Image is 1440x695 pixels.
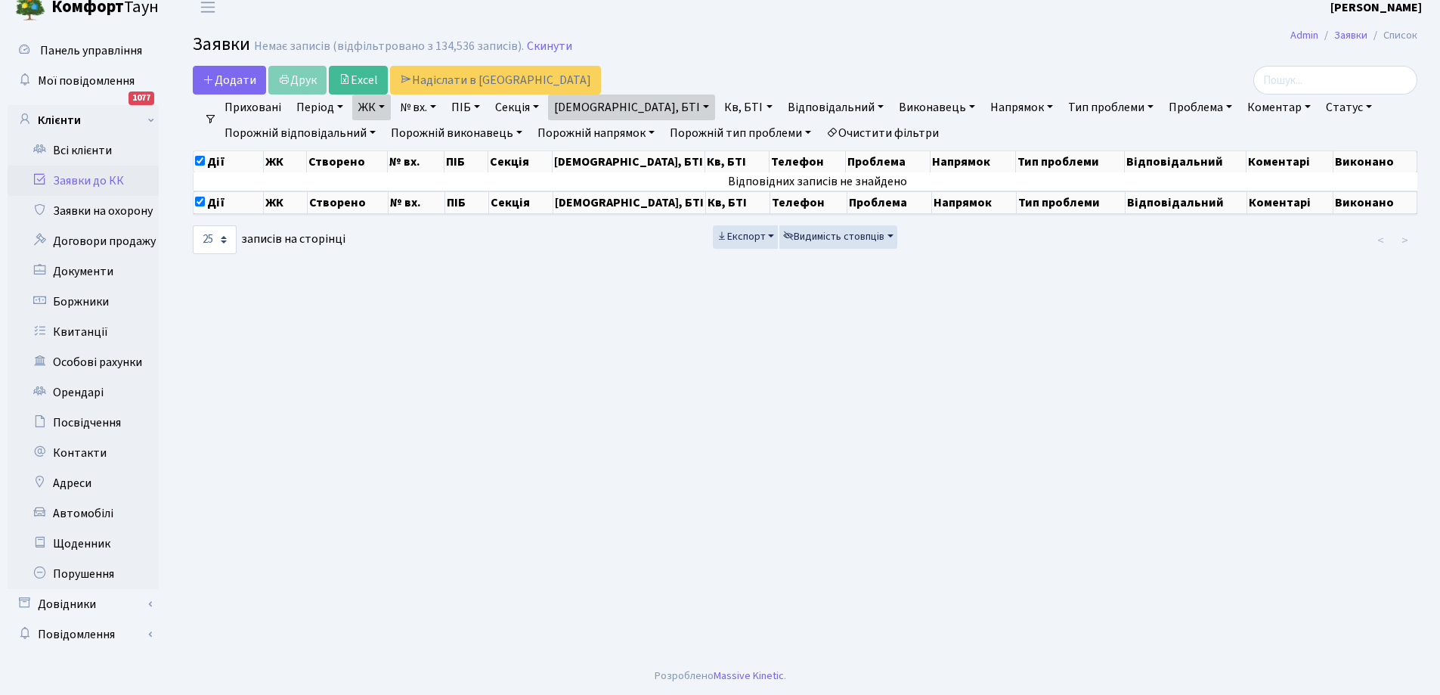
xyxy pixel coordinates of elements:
[1334,27,1367,43] a: Заявки
[264,151,307,172] th: ЖК
[1320,95,1378,120] a: Статус
[445,191,489,214] th: ПІБ
[329,66,388,95] a: Excel
[488,151,553,172] th: Секція
[388,151,444,172] th: № вх.
[1241,95,1317,120] a: Коментар
[846,151,931,172] th: Проблема
[194,191,264,214] th: Дії
[1163,95,1238,120] a: Проблема
[1017,191,1126,214] th: Тип проблеми
[1367,27,1417,44] li: Список
[8,317,159,347] a: Квитанції
[770,191,847,214] th: Телефон
[489,191,553,214] th: Секція
[713,225,779,249] button: Експорт
[8,347,159,377] a: Особові рахунки
[193,31,250,57] span: Заявки
[8,408,159,438] a: Посвідчення
[820,120,945,146] a: Очистити фільтри
[38,73,135,89] span: Мої повідомлення
[984,95,1059,120] a: Напрямок
[553,151,705,172] th: [DEMOGRAPHIC_DATA], БТІ
[548,95,715,120] a: [DEMOGRAPHIC_DATA], БТІ
[779,225,897,249] button: Видимість стовпців
[389,191,445,214] th: № вх.
[8,468,159,498] a: Адреси
[352,95,391,120] a: ЖК
[1268,20,1440,51] nav: breadcrumb
[444,151,488,172] th: ПІБ
[531,120,661,146] a: Порожній напрямок
[527,39,572,54] a: Скинути
[1333,151,1417,172] th: Виконано
[706,191,770,214] th: Кв, БТІ
[782,95,890,120] a: Відповідальний
[718,95,778,120] a: Кв, БТІ
[254,39,524,54] div: Немає записів (відфільтровано з 134,536 записів).
[1125,151,1246,172] th: Відповідальний
[714,668,784,684] a: Massive Kinetic
[8,226,159,256] a: Договори продажу
[8,619,159,650] a: Повідомлення
[194,151,264,172] th: Дії
[1126,191,1247,214] th: Відповідальний
[893,95,981,120] a: Виконавець
[932,191,1017,214] th: Напрямок
[8,377,159,408] a: Орендарі
[1246,151,1333,172] th: Коментарі
[847,191,932,214] th: Проблема
[193,66,266,95] a: Додати
[40,42,142,59] span: Панель управління
[394,95,442,120] a: № вх.
[1247,191,1334,214] th: Коментарі
[218,120,382,146] a: Порожній відповідальний
[8,498,159,529] a: Автомобілі
[1253,66,1417,95] input: Пошук...
[8,438,159,468] a: Контакти
[8,287,159,317] a: Боржники
[1333,191,1417,214] th: Виконано
[307,151,389,172] th: Створено
[8,529,159,559] a: Щоденник
[1016,151,1125,172] th: Тип проблеми
[931,151,1015,172] th: Напрямок
[664,120,817,146] a: Порожній тип проблеми
[717,229,766,244] span: Експорт
[1290,27,1318,43] a: Admin
[8,256,159,287] a: Документи
[8,66,159,96] a: Мої повідомлення1077
[129,92,154,105] div: 1077
[264,191,307,214] th: ЖК
[203,72,256,88] span: Додати
[8,166,159,196] a: Заявки до КК
[8,135,159,166] a: Всі клієнти
[8,105,159,135] a: Клієнти
[193,225,237,254] select: записів на сторінці
[1062,95,1160,120] a: Тип проблеми
[385,120,528,146] a: Порожній виконавець
[8,196,159,226] a: Заявки на охорону
[8,559,159,589] a: Порушення
[705,151,770,172] th: Кв, БТІ
[308,191,389,214] th: Створено
[218,95,287,120] a: Приховані
[553,191,706,214] th: [DEMOGRAPHIC_DATA], БТІ
[290,95,349,120] a: Період
[770,151,847,172] th: Телефон
[193,225,345,254] label: записів на сторінці
[445,95,486,120] a: ПІБ
[8,589,159,619] a: Довідники
[8,36,159,66] a: Панель управління
[489,95,545,120] a: Секція
[783,229,884,244] span: Видимість стовпців
[655,668,786,684] div: Розроблено .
